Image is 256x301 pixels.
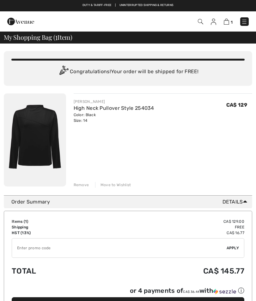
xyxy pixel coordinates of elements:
[213,289,236,294] img: Sezzle
[25,219,27,224] span: 1
[12,239,227,257] input: Promo code
[4,93,66,186] img: High Neck Pullover Style 254034
[11,198,250,206] div: Order Summary
[12,224,99,230] td: Shipping
[57,66,70,78] img: Congratulation2.svg
[183,290,199,294] span: CA$ 36.44
[12,230,99,236] td: HST (13%)
[99,230,244,236] td: CA$ 16.77
[55,32,58,41] span: 1
[7,18,34,24] a: 1ère Avenue
[222,198,250,206] span: Details
[74,112,154,123] div: Color: Black Size: 14
[12,286,244,297] div: or 4 payments ofCA$ 36.44withSezzle Click to learn more about Sezzle
[99,260,244,282] td: CA$ 145.77
[231,20,233,25] span: 1
[198,19,203,24] img: Search
[226,102,247,108] span: CA$ 129
[12,219,99,224] td: Items ( )
[12,260,99,282] td: Total
[130,286,244,295] div: or 4 payments of with
[241,19,247,25] img: Menu
[74,99,154,104] div: [PERSON_NAME]
[227,245,239,251] span: Apply
[224,19,229,25] img: Shopping Bag
[211,19,216,25] img: My Info
[95,182,131,188] div: Move to Wishlist
[4,34,72,40] span: My Shopping Bag ( Item)
[99,224,244,230] td: Free
[224,18,233,25] a: 1
[74,182,89,188] div: Remove
[7,15,34,28] img: 1ère Avenue
[11,66,245,78] div: Congratulations! Your order will be shipped for FREE!
[74,105,154,111] a: High Neck Pullover Style 254034
[99,219,244,224] td: CA$ 129.00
